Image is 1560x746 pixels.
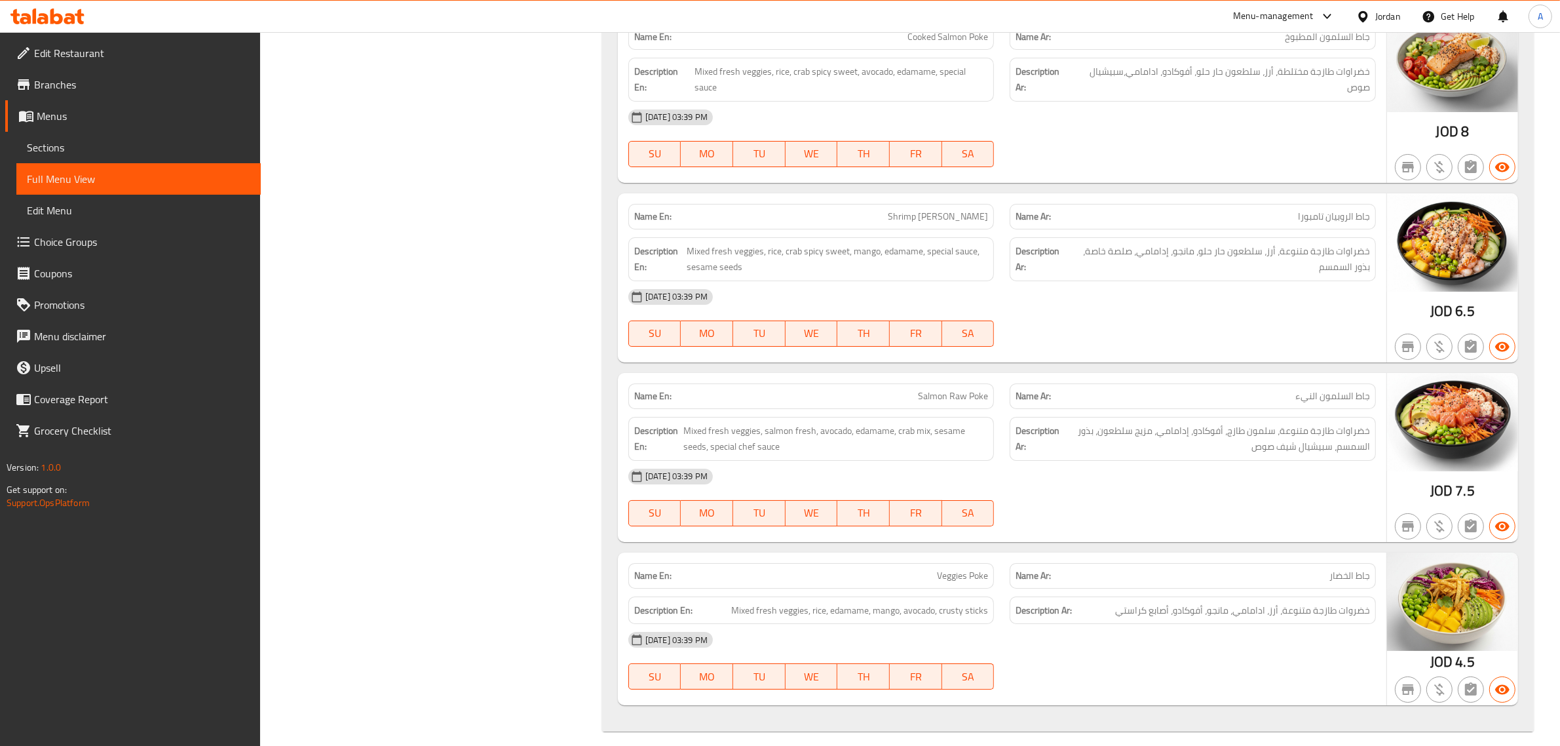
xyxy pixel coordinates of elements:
button: SU [628,321,681,347]
span: A [1538,9,1543,24]
button: FR [890,141,942,167]
a: Sections [16,132,261,163]
span: MO [686,144,728,163]
span: Branches [34,77,250,92]
span: Grocery Checklist [34,423,250,439]
span: Coupons [34,265,250,281]
span: TH [843,503,885,522]
button: Purchased item [1426,513,1453,540]
strong: Name En: [634,389,672,403]
button: Not branch specific item [1395,677,1421,703]
span: Mixed fresh veggies, rice, edamame, mango, avocado, crusty sticks [731,602,988,619]
span: SA [947,144,989,163]
span: [DATE] 03:39 PM [640,290,713,303]
span: JOD [1430,649,1453,675]
button: Not has choices [1458,154,1484,180]
a: Upsell [5,352,261,383]
button: SA [942,500,995,526]
span: TU [738,144,780,163]
span: SU [634,324,676,343]
strong: Description En: [634,423,681,455]
button: TU [733,663,786,690]
button: WE [786,500,838,526]
span: Menus [37,108,250,124]
span: Promotions [34,297,250,313]
span: خضروات طازجة متنوعة، أرز، ادامامي، مانجو، أفوكادو، أصابع كراستي [1115,602,1370,619]
button: FR [890,321,942,347]
button: SU [628,663,681,690]
button: Not branch specific item [1395,154,1421,180]
img: salmon_raw_poke638947621102536595.jpg [1387,373,1518,471]
span: Shrimp [PERSON_NAME] [888,210,988,224]
span: TH [843,144,885,163]
span: MO [686,667,728,686]
a: Menu disclaimer [5,321,261,352]
span: TH [843,324,885,343]
span: Menu disclaimer [34,328,250,344]
span: Get support on: [7,481,67,498]
a: Promotions [5,289,261,321]
span: SU [634,144,676,163]
strong: Name Ar: [1016,30,1051,44]
strong: Description Ar: [1016,602,1072,619]
span: WE [791,667,833,686]
img: cooked_salmon_poke638947621131746982.jpg [1387,14,1518,112]
button: MO [681,141,733,167]
button: Available [1489,513,1515,540]
button: SA [942,663,995,690]
button: TU [733,141,786,167]
span: [DATE] 03:39 PM [640,470,713,482]
button: SA [942,141,995,167]
span: JOD [1430,298,1453,324]
button: MO [681,321,733,347]
button: MO [681,500,733,526]
button: Not branch specific item [1395,513,1421,540]
span: Mixed fresh veggies, salmon fresh, avocado, edamame, crab mix, sesame seeds, special chef sauce [683,423,988,455]
strong: Name En: [634,569,672,583]
button: Not has choices [1458,513,1484,540]
span: JOD [1436,119,1458,144]
a: Coupons [5,258,261,289]
span: 1.0.0 [41,459,61,476]
button: TH [837,141,890,167]
button: TU [733,321,786,347]
button: FR [890,500,942,526]
span: WE [791,324,833,343]
button: WE [786,141,838,167]
span: جاط السلمون المطبوخ [1285,30,1370,44]
button: Purchased item [1426,677,1453,703]
strong: Description Ar: [1016,243,1065,275]
button: TH [837,663,890,690]
span: 6.5 [1455,298,1474,324]
a: Edit Menu [16,195,261,226]
button: Not has choices [1458,677,1484,703]
span: MO [686,503,728,522]
span: 8 [1461,119,1469,144]
span: Edit Menu [27,203,250,218]
span: SA [947,324,989,343]
strong: Description Ar: [1016,64,1071,96]
a: Menus [5,100,261,132]
span: TU [738,667,780,686]
button: WE [786,663,838,690]
a: Full Menu View [16,163,261,195]
a: Edit Restaurant [5,37,261,69]
span: TH [843,667,885,686]
span: جاط السلمون النيء [1295,389,1370,403]
span: خضراوات طازجة متنوعة، سلمون طازج، أفوكادو، إدامامي، مزيج سلطعون، بذور السمسم، سبيشيال شيف صوص [1062,423,1370,455]
strong: Name En: [634,30,672,44]
span: خضراوات طازجة متنوعة، أرز، سلطعون حار حلو، مانجو، إدامامي، صلصة خاصة، بذور السمسم [1069,243,1370,275]
span: [DATE] 03:39 PM [640,634,713,646]
strong: Name Ar: [1016,389,1051,403]
span: Version: [7,459,39,476]
button: TH [837,321,890,347]
button: TU [733,500,786,526]
button: SA [942,321,995,347]
button: TH [837,500,890,526]
span: Coverage Report [34,391,250,407]
span: 4.5 [1455,649,1474,675]
strong: Name Ar: [1016,569,1051,583]
span: Mixed fresh veggies, rice, crab spicy sweet, mango, edamame, special sauce, sesame seeds [687,243,988,275]
strong: Description Ar: [1016,423,1059,455]
span: Cooked Salmon Poke [907,30,988,44]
